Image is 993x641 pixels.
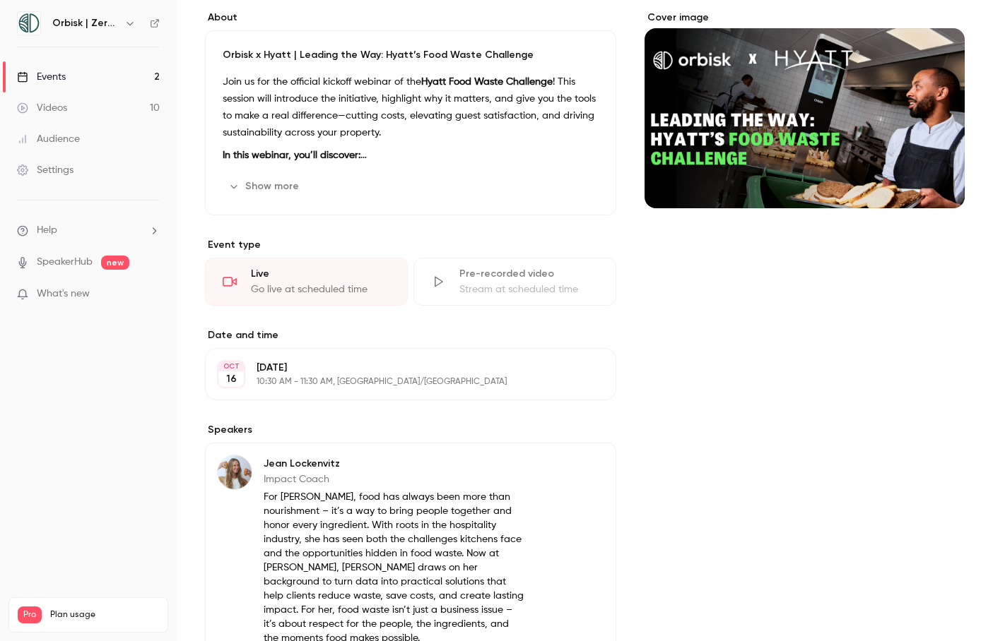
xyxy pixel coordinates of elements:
li: help-dropdown-opener [17,223,160,238]
p: 16 [226,372,237,386]
div: OCT [218,361,244,371]
strong: Hyatt Food Waste Challenge [421,77,553,87]
p: Join us for the official kickoff webinar of the ! This session will introduce the initiative, hig... [223,73,599,141]
p: Orbisk x Hyatt | Leading the Way: Hyatt’s Food Waste Challenge [223,48,599,62]
div: Stream at scheduled time [459,282,599,296]
label: About [205,11,616,25]
label: Speakers [205,423,616,437]
span: What's new [37,287,90,301]
div: Events [17,70,66,84]
p: Impact Coach [264,472,524,486]
label: Cover image [645,11,965,25]
div: Live [251,267,390,281]
div: Pre-recorded videoStream at scheduled time [413,258,616,306]
div: Audience [17,132,80,146]
p: Jean Lockenvitz [264,457,524,471]
div: Pre-recorded video [459,267,599,281]
span: new [101,256,129,270]
h6: Orbisk | Zero Food Waste [52,16,119,30]
button: Show more [223,175,307,198]
label: Date and time [205,328,616,342]
span: Pro [18,606,42,623]
div: Settings [17,163,74,177]
p: Event type [205,238,616,252]
div: Go live at scheduled time [251,282,390,296]
span: Help [37,223,57,238]
img: Jean Lockenvitz [218,455,252,489]
p: [DATE] [257,361,541,375]
a: SpeakerHub [37,255,93,270]
strong: In this webinar, you’ll discover: [223,150,367,160]
section: Cover image [645,11,965,208]
div: Videos [17,101,67,115]
span: Plan usage [50,609,159,621]
img: Orbisk | Zero Food Waste [18,12,40,35]
p: 10:30 AM - 11:30 AM, [GEOGRAPHIC_DATA]/[GEOGRAPHIC_DATA] [257,376,541,388]
div: LiveGo live at scheduled time [205,258,408,306]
